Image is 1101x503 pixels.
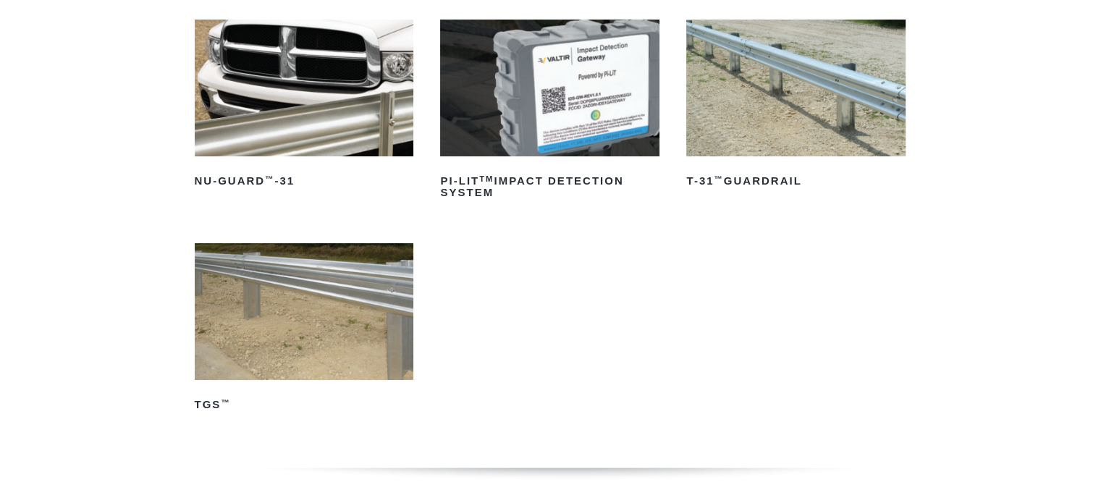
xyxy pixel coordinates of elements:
sup: ™ [714,174,723,183]
sup: ™ [265,174,274,183]
h2: PI-LIT Impact Detection System [440,169,659,204]
a: NU-GUARD™-31 [195,20,414,193]
sup: ™ [221,398,230,407]
h2: T-31 Guardrail [686,169,906,193]
a: PI-LITTMImpact Detection System [440,20,659,204]
a: TGS™ [195,243,414,416]
sup: TM [479,174,494,183]
a: T-31™Guardrail [686,20,906,193]
h2: NU-GUARD -31 [195,169,414,193]
h2: TGS [195,393,414,416]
